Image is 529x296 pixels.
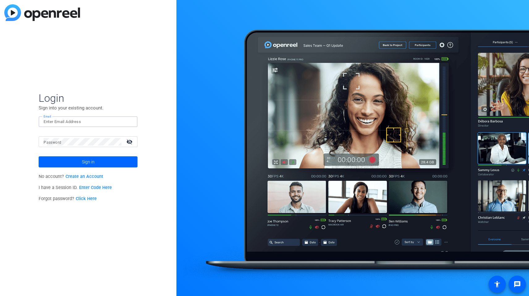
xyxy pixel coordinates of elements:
a: Enter Code Here [79,185,112,190]
span: Login [39,92,138,105]
mat-icon: visibility_off [123,137,138,146]
span: Sign in [82,154,95,170]
a: Create an Account [66,174,103,179]
mat-label: Email [44,115,51,118]
span: I have a Session ID. [39,185,112,190]
p: Sign into your existing account. [39,105,138,111]
input: Enter Email Address [44,118,133,125]
a: Click Here [76,196,97,201]
mat-label: Password [44,140,61,145]
img: blue-gradient.svg [4,4,80,21]
button: Sign in [39,156,138,167]
span: Forgot password? [39,196,97,201]
mat-icon: accessibility [493,281,501,288]
span: No account? [39,174,103,179]
mat-icon: message [514,281,521,288]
